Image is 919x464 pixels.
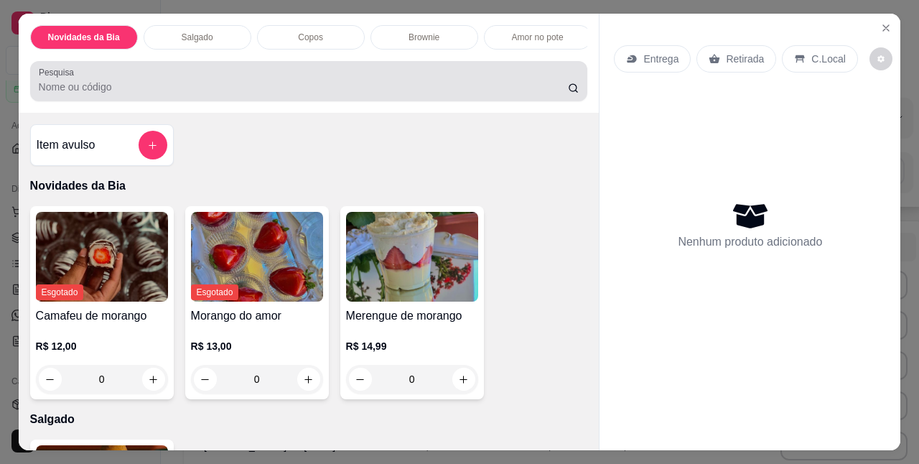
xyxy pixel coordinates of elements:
[39,66,79,78] label: Pesquisa
[30,411,588,428] p: Salgado
[191,307,323,325] h4: Morango do amor
[678,233,822,251] p: Nenhum produto adicionado
[142,368,165,391] button: increase-product-quantity
[36,339,168,353] p: R$ 12,00
[36,212,168,302] img: product-image
[36,284,84,300] span: Esgotado
[191,212,323,302] img: product-image
[726,52,764,66] p: Retirada
[869,47,892,70] button: decrease-product-quantity
[811,52,845,66] p: C.Local
[30,177,588,195] p: Novidades da Bia
[298,32,323,43] p: Copos
[36,307,168,325] h4: Camafeu de morango
[346,307,478,325] h4: Merengue de morango
[191,284,239,300] span: Esgotado
[409,32,439,43] p: Brownie
[139,131,167,159] button: add-separate-item
[191,339,323,353] p: R$ 13,00
[346,212,478,302] img: product-image
[182,32,213,43] p: Salgado
[512,32,564,43] p: Amor no pote
[39,368,62,391] button: decrease-product-quantity
[39,80,568,94] input: Pesquisa
[874,17,897,40] button: Close
[297,368,320,391] button: increase-product-quantity
[643,52,678,66] p: Entrega
[37,136,95,154] h4: Item avulso
[452,368,475,391] button: increase-product-quantity
[48,32,120,43] p: Novidades da Bia
[349,368,372,391] button: decrease-product-quantity
[194,368,217,391] button: decrease-product-quantity
[346,339,478,353] p: R$ 14,99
